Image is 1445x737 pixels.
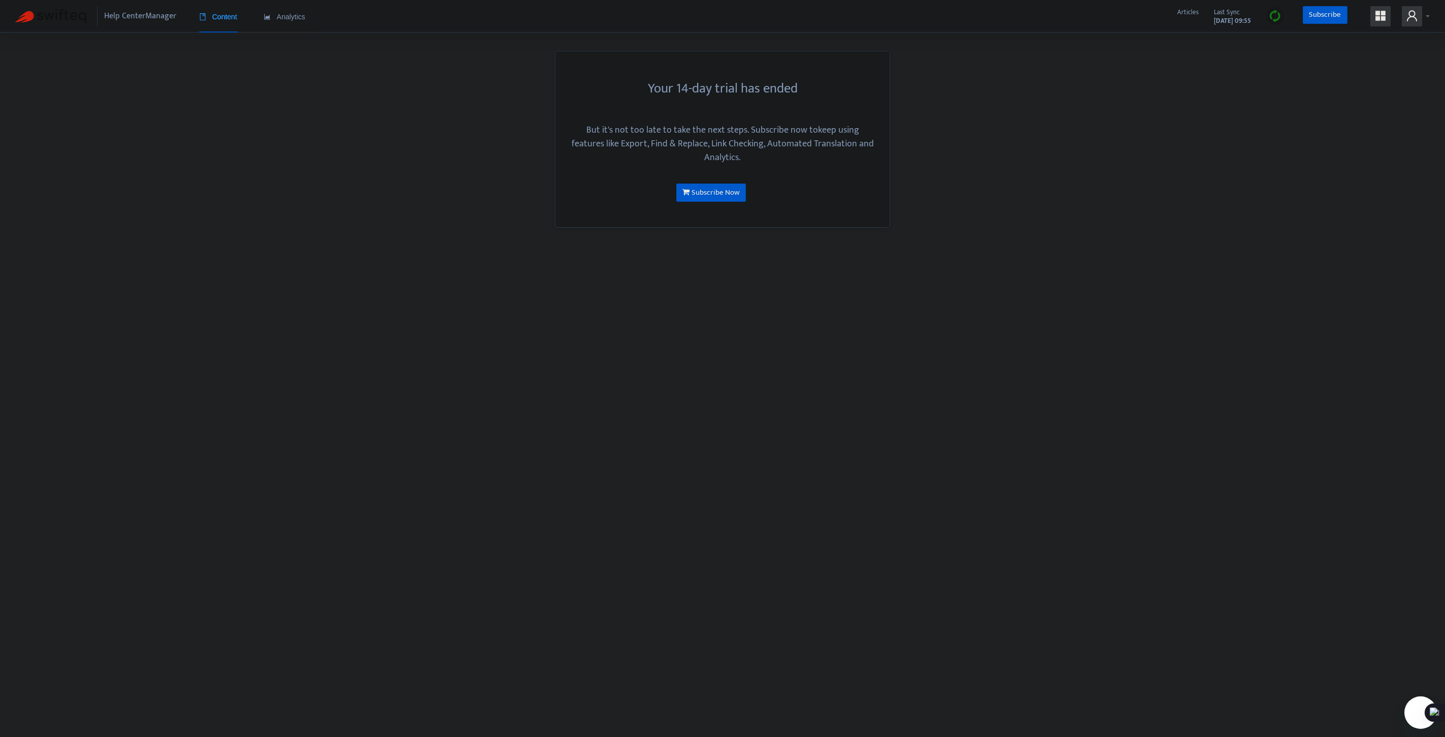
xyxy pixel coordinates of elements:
[199,13,206,20] span: book
[199,13,237,21] span: Content
[1404,696,1437,729] iframe: Button to launch messaging window
[676,183,746,202] a: Subscribe Now
[571,124,874,165] div: But it's not too late to take the next steps. Subscribe now to keep using features like Export, F...
[264,13,271,20] span: area-chart
[104,7,176,26] span: Help Center Manager
[1406,10,1418,22] span: user
[1214,15,1251,26] strong: [DATE] 09:55
[1177,7,1199,18] span: Articles
[1269,10,1281,22] img: sync.dc5367851b00ba804db3.png
[1303,6,1347,24] a: Subscribe
[1374,10,1387,22] span: appstore
[15,9,86,23] img: Swifteq
[1214,7,1240,18] span: Last Sync
[571,81,874,97] h3: Your 14-day trial has ended
[264,13,305,21] span: Analytics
